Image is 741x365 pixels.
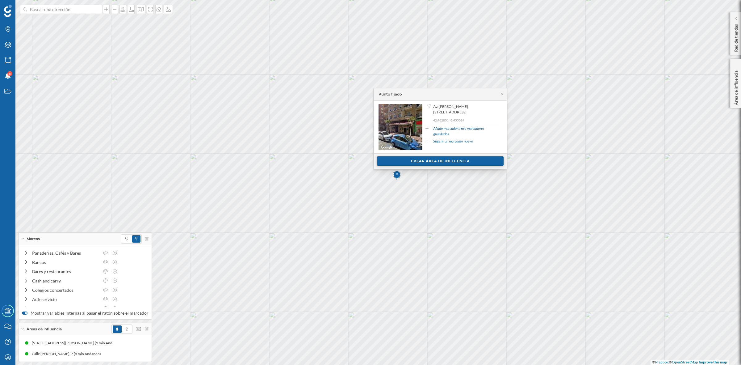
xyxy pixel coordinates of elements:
span: Marcas [27,236,40,242]
a: Improve this map [699,360,727,364]
a: Mapbox [655,360,669,364]
span: Áreas de influencia [27,326,62,332]
div: Punto fijado [379,91,402,97]
span: Soporte [12,4,34,10]
label: Mostrar variables internas al pasar el ratón sobre el marcador [22,310,149,316]
div: Panaderías, Cafés y Bares [32,250,99,256]
div: [STREET_ADDRESS][PERSON_NAME] (5 min Andando) [32,340,125,346]
div: Calle [PERSON_NAME], 7 (5 min Andando) [32,351,104,357]
p: Área de influencia [733,68,739,105]
div: Comida Rápida [32,305,99,312]
div: © © [651,360,729,365]
span: 8 [9,70,11,77]
div: Bancos [32,259,99,265]
img: Marker [393,169,401,181]
div: Cash and carry [32,278,99,284]
p: Red de tiendas [733,22,739,52]
a: Sugerir un marcador nuevo [433,138,473,144]
img: Geoblink Logo [4,5,12,17]
div: Autoservicio [32,296,99,303]
div: Colegios concertados [32,287,99,293]
img: streetview [379,104,422,150]
div: Bares y restaurantes [32,268,99,275]
p: 42,462801, -2,455024 [433,118,499,122]
span: Av. [PERSON_NAME][STREET_ADDRESS] [433,104,497,115]
a: Añadir marcador a mis marcadores guardados [433,126,499,137]
a: OpenStreetMap [672,360,698,364]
